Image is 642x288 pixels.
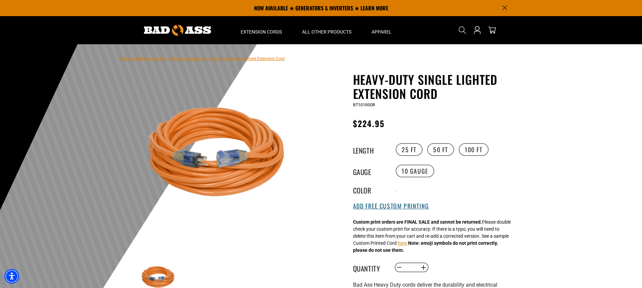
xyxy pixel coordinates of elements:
[459,143,489,156] label: 100 FT
[396,165,434,177] label: 10 Gauge
[457,25,468,36] summary: Search
[353,167,387,175] legend: Gauge
[353,103,375,107] span: BT10100OR
[353,72,517,101] h1: Heavy-Duty Single Lighted Extension Cord
[487,26,497,34] a: cart
[120,56,165,61] a: Bad Ass Extension Cords
[166,56,168,61] span: ›
[231,16,292,44] summary: Extension Cords
[292,16,361,44] summary: All Other Products
[353,263,387,272] label: Quantity
[120,54,285,62] nav: breadcrumbs
[140,74,301,235] img: orange
[353,240,498,253] strong: Note: emoji symbols do not print correctly, please do not use them.
[398,240,407,247] button: here
[169,56,205,61] a: Return to Collection
[4,269,19,284] div: Accessibility Menu
[353,117,385,129] span: $224.95
[144,25,211,36] img: Bad Ass Extension Cords
[241,29,282,35] span: Extension Cords
[209,56,285,61] span: Heavy-Duty Single Lighted Extension Cord
[396,143,423,156] label: 25 FT
[353,145,387,154] legend: Length
[372,29,392,35] span: Apparel
[353,185,387,194] legend: Color
[302,29,351,35] span: All Other Products
[353,219,482,225] strong: Custom print orders are FINAL SALE and cannot be returned.
[353,203,429,210] button: Add Free Custom Printing
[206,56,207,61] span: ›
[472,16,483,44] a: Open this option
[427,143,454,156] label: 50 FT
[361,16,402,44] summary: Apparel
[353,219,511,254] div: Please double check your custom print for accuracy. If there is a typo, you will need to delete t...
